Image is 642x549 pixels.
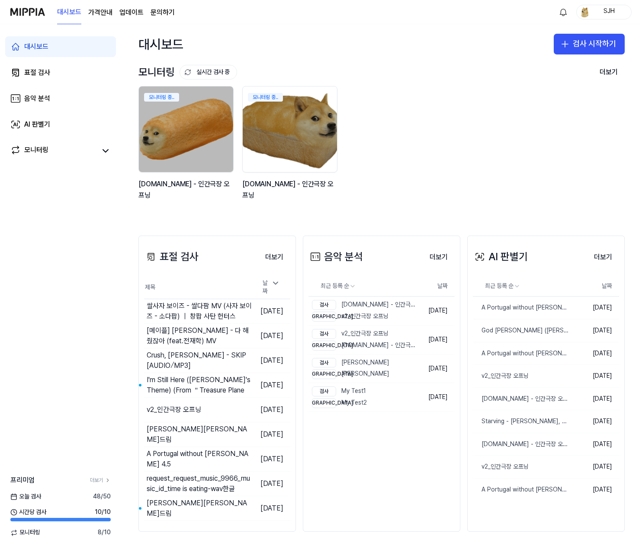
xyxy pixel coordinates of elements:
[5,114,116,135] a: AI 판별기
[312,386,336,396] div: 검사
[258,249,290,266] button: 더보기
[473,463,529,471] div: v2_인간극장 오프닝
[569,276,619,297] th: 날짜
[144,276,252,299] th: 제목
[242,179,339,201] div: [DOMAIN_NAME] - 인간극장 오프닝
[312,398,367,408] div: My Test2
[473,417,569,426] div: Starving - [PERSON_NAME], Grey ft. [PERSON_NAME] (Boyce Avenue ft. [PERSON_NAME] cover) on Spotif...
[569,387,619,410] td: [DATE]
[312,312,420,322] div: v2_인간극장 오프닝
[312,329,336,339] div: 검사
[569,365,619,388] td: [DATE]
[569,297,619,319] td: [DATE]
[473,456,569,478] a: v2_인간극장 오프닝
[421,276,455,297] th: 날짜
[147,350,252,371] div: Crush, [PERSON_NAME] - SKIP [AUDIO⧸MP3]
[88,7,112,18] button: 가격안내
[312,386,367,396] div: My Test1
[569,410,619,433] td: [DATE]
[10,492,41,501] span: 오늘 검사
[24,119,50,130] div: AI 판별기
[421,297,455,326] td: [DATE]
[147,473,252,494] div: request_request_music_9966_music_id_time is eating-wav한글
[593,64,625,81] button: 더보기
[312,358,389,368] div: [PERSON_NAME]
[151,7,175,18] a: 문의하기
[473,249,528,265] div: AI 판별기
[147,449,252,469] div: A Portugal without [PERSON_NAME] 4.5
[138,86,235,210] a: 모니터링 중..backgroundIamge[DOMAIN_NAME] - 인간극장 오프닝
[138,179,235,201] div: [DOMAIN_NAME] - 인간극장 오프닝
[144,249,199,265] div: 표절 검사
[423,249,455,266] button: 더보기
[258,248,290,266] a: 더보기
[147,405,201,415] div: v2_인간극장 오프닝
[90,477,111,484] a: 더보기
[312,369,336,379] div: [DEMOGRAPHIC_DATA]
[147,375,252,396] div: I'm Still Here ([PERSON_NAME]'s Theme) (From ＂Treasure Plane
[569,433,619,456] td: [DATE]
[10,508,46,517] span: 시간당 검사
[308,354,421,383] a: 검사[PERSON_NAME][DEMOGRAPHIC_DATA][PERSON_NAME]
[252,447,290,472] td: [DATE]
[579,7,590,17] img: profile
[308,297,421,325] a: 검사[DOMAIN_NAME] - 인간극장 오프닝[DEMOGRAPHIC_DATA]v2_인간극장 오프닝
[95,508,111,517] span: 10 / 10
[421,325,455,354] td: [DATE]
[473,388,569,410] a: [DOMAIN_NAME] - 인간극장 오프닝
[147,498,252,519] div: [PERSON_NAME][PERSON_NAME]드림
[10,145,97,157] a: 모니터링
[10,475,35,485] span: 프리미엄
[554,34,625,54] button: 검사 시작하기
[243,86,337,172] img: backgroundIamge
[10,528,40,537] span: 모니터링
[473,326,569,335] div: God [PERSON_NAME] ([PERSON_NAME]) '바로 리부트 정상화' MV
[144,93,179,102] div: 모니터링 중..
[312,341,420,351] div: [DOMAIN_NAME] - 인간극장 오프닝
[473,303,569,312] div: A Portugal without [PERSON_NAME] 4.5
[312,300,420,310] div: [DOMAIN_NAME] - 인간극장 오프닝
[473,349,569,358] div: A Portugal without [PERSON_NAME] 4.5
[24,67,50,78] div: 표절 검사
[473,433,569,456] a: [DOMAIN_NAME] - 인간극장 오프닝
[312,312,336,322] div: [DEMOGRAPHIC_DATA]
[473,395,569,403] div: [DOMAIN_NAME] - 인간극장 오프닝
[252,299,290,324] td: [DATE]
[312,341,336,351] div: [DEMOGRAPHIC_DATA]
[252,324,290,348] td: [DATE]
[252,496,290,521] td: [DATE]
[473,410,569,433] a: Starving - [PERSON_NAME], Grey ft. [PERSON_NAME] (Boyce Avenue ft. [PERSON_NAME] cover) on Spotif...
[312,398,336,408] div: [DEMOGRAPHIC_DATA]
[569,479,619,501] td: [DATE]
[119,7,144,18] a: 업데이트
[248,93,283,102] div: 모니터링 중..
[138,64,237,80] div: 모니터링
[592,7,626,16] div: SJH
[252,348,290,373] td: [DATE]
[473,365,569,387] a: v2_인간극장 오프닝
[473,479,569,501] a: A Portugal without [PERSON_NAME] 4.5
[242,86,339,210] a: 모니터링 중..backgroundIamge[DOMAIN_NAME] - 인간극장 오프닝
[259,276,283,298] div: 날짜
[5,36,116,57] a: 대시보드
[421,383,455,412] td: [DATE]
[587,248,619,266] a: 더보기
[308,383,421,412] a: 검사My Test1[DEMOGRAPHIC_DATA]My Test2
[93,492,111,501] span: 48 / 50
[569,319,619,342] td: [DATE]
[312,358,336,368] div: 검사
[24,41,48,52] div: 대시보드
[473,440,569,449] div: [DOMAIN_NAME] - 인간극장 오프닝
[308,249,363,265] div: 음악 분석
[138,33,183,55] div: 대시보드
[180,65,237,80] button: 실시간 검사 중
[252,472,290,496] td: [DATE]
[473,319,569,342] a: God [PERSON_NAME] ([PERSON_NAME]) '바로 리부트 정상화' MV
[587,249,619,266] button: 더보기
[312,300,336,310] div: 검사
[473,297,569,319] a: A Portugal without [PERSON_NAME] 4.5
[252,422,290,447] td: [DATE]
[308,326,421,354] a: 검사v2_인간극장 오프닝[DEMOGRAPHIC_DATA][DOMAIN_NAME] - 인간극장 오프닝
[473,342,569,365] a: A Portugal without [PERSON_NAME] 4.5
